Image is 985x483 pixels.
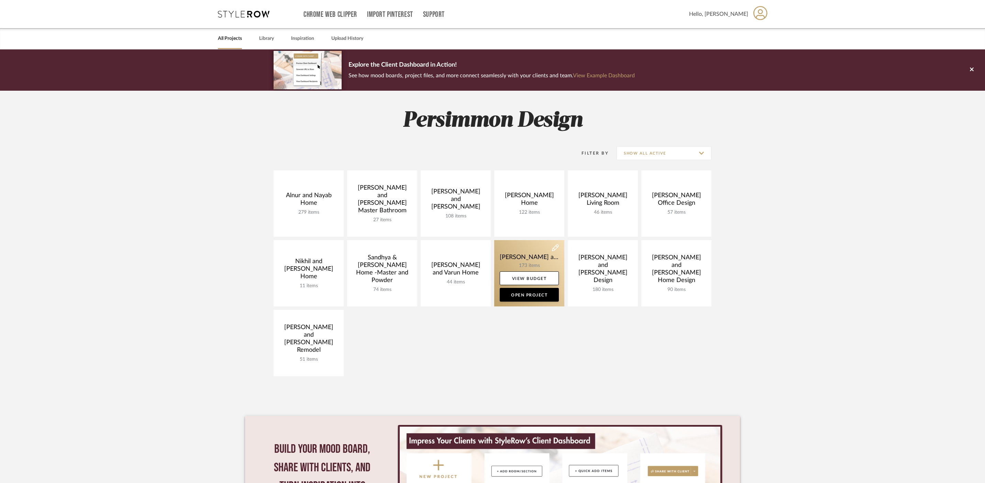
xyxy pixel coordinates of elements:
[218,34,242,43] a: All Projects
[500,271,559,285] a: View Budget
[353,287,412,293] div: 74 items
[274,51,342,89] img: d5d033c5-7b12-40c2-a960-1ecee1989c38.png
[426,261,485,279] div: [PERSON_NAME] and Varun Home
[426,213,485,219] div: 108 items
[353,184,412,217] div: [PERSON_NAME] and [PERSON_NAME] Master Bathroom
[245,108,740,134] h2: Persimmon Design
[353,217,412,223] div: 27 items
[279,210,338,215] div: 279 items
[348,71,635,80] p: See how mood boards, project files, and more connect seamlessly with your clients and team.
[573,192,632,210] div: [PERSON_NAME] Living Room
[573,210,632,215] div: 46 items
[331,34,363,43] a: Upload History
[353,254,412,287] div: Sandhya & [PERSON_NAME] Home -Master and Powder
[279,357,338,362] div: 51 items
[423,12,445,18] a: Support
[348,60,635,71] p: Explore the Client Dashboard in Action!
[500,210,559,215] div: 122 items
[647,192,706,210] div: [PERSON_NAME] Office Design
[500,288,559,302] a: Open Project
[367,12,413,18] a: Import Pinterest
[573,287,632,293] div: 180 items
[573,254,632,287] div: [PERSON_NAME] and [PERSON_NAME] Design
[689,10,748,18] span: Hello, [PERSON_NAME]
[279,192,338,210] div: Alnur and Nayab Home
[573,73,635,78] a: View Example Dashboard
[573,150,609,157] div: Filter By
[291,34,314,43] a: Inspiration
[500,192,559,210] div: [PERSON_NAME] Home
[259,34,274,43] a: Library
[303,12,357,18] a: Chrome Web Clipper
[279,258,338,283] div: Nikhil and [PERSON_NAME] Home
[647,287,706,293] div: 90 items
[426,188,485,213] div: [PERSON_NAME] and [PERSON_NAME]
[426,279,485,285] div: 44 items
[279,283,338,289] div: 11 items
[647,254,706,287] div: [PERSON_NAME] and [PERSON_NAME] Home Design
[279,324,338,357] div: [PERSON_NAME] and [PERSON_NAME] Remodel
[647,210,706,215] div: 57 items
